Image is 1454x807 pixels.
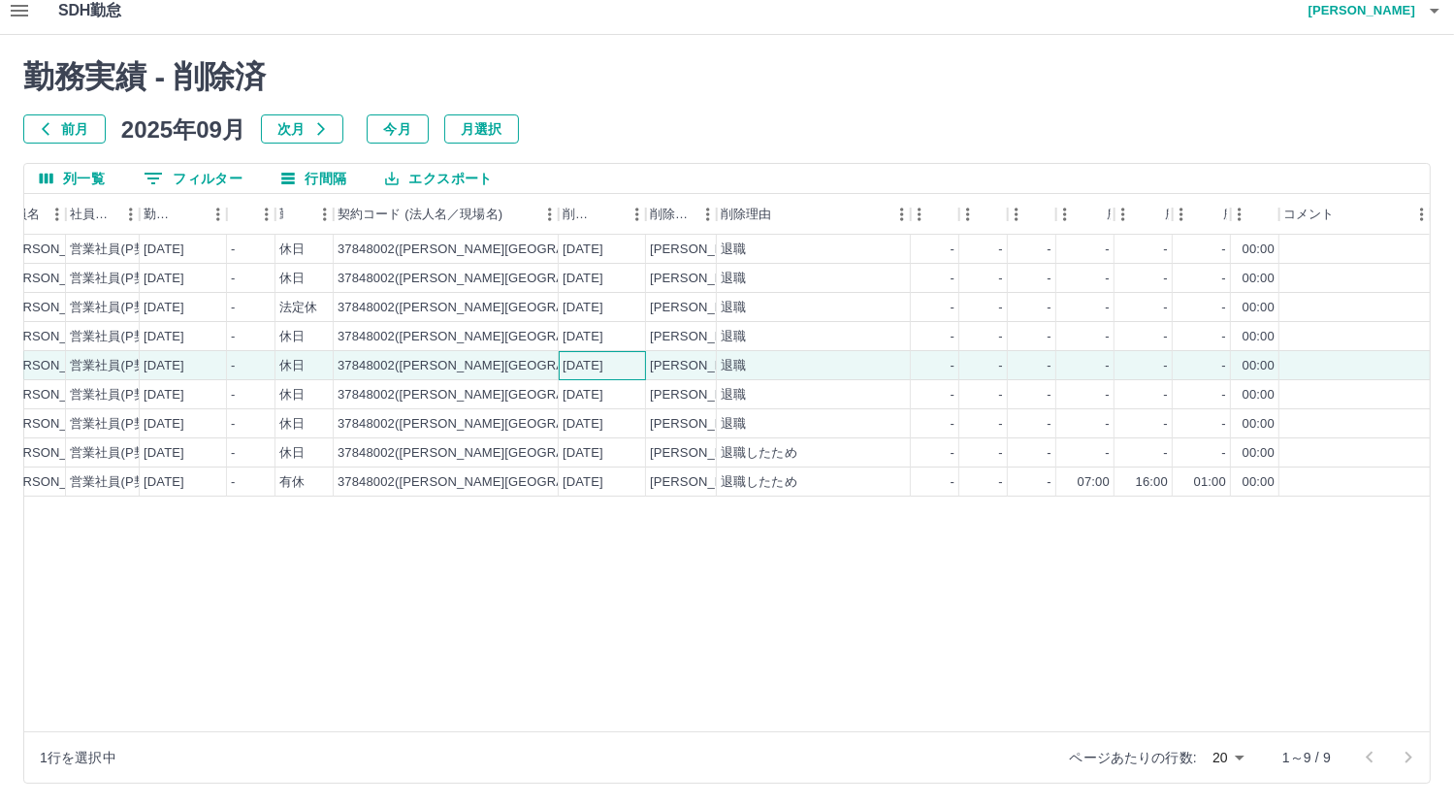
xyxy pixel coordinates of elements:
div: 37848002([PERSON_NAME][GEOGRAPHIC_DATA]／[PERSON_NAME]中学校) [338,241,799,259]
button: ソート [1138,201,1165,228]
div: - [1048,357,1051,375]
button: 前月 [23,114,106,144]
div: [DATE] [144,299,184,317]
div: - [1106,386,1110,404]
div: コメント [1283,194,1335,235]
div: [DATE] [563,241,603,259]
div: - [1048,270,1051,288]
div: コメント [1279,194,1431,235]
div: - [999,386,1003,404]
div: 社員区分 [70,194,116,235]
button: メニュー [1407,200,1437,229]
div: 退職 [721,241,746,259]
button: 月選択 [444,114,519,144]
div: 営業社員(P契約) [70,444,164,463]
button: メニュー [888,200,917,229]
div: [PERSON_NAME] [650,473,756,492]
button: メニュー [694,200,723,229]
div: 休日 [279,357,305,375]
div: [DATE] [563,473,603,492]
p: ページあたりの行数: [1070,748,1197,767]
div: - [999,444,1003,463]
div: 退職 [721,357,746,375]
button: メニュー [310,200,339,229]
button: ソート [231,201,258,228]
div: [DATE] [144,241,184,259]
div: - [1106,270,1110,288]
div: 勤務日 [144,194,177,235]
div: 拘束 [1231,194,1279,235]
div: - [1222,386,1226,404]
button: メニュー [1109,200,1138,229]
div: 20 [1205,744,1251,772]
h2: 勤務実績 - 削除済 [23,58,1431,95]
div: 00:00 [1243,299,1275,317]
div: 退職 [721,328,746,346]
div: [PERSON_NAME] [2,444,108,463]
div: - [1106,357,1110,375]
div: 00:00 [1243,444,1275,463]
div: [PERSON_NAME] [2,241,108,259]
div: 社員区分 [66,194,140,235]
div: 01:00 [1194,473,1226,492]
button: メニュー [1002,200,1031,229]
div: [DATE] [144,270,184,288]
div: 勤務日 [140,194,227,235]
div: - [1048,299,1051,317]
div: 37848002([PERSON_NAME][GEOGRAPHIC_DATA]／[PERSON_NAME]中学校) [338,270,799,288]
div: - [231,299,235,317]
div: [DATE] [563,386,603,404]
div: [PERSON_NAME] [650,444,756,463]
div: [DATE] [144,328,184,346]
button: メニュー [252,200,281,229]
div: - [951,270,954,288]
button: メニュー [1167,200,1196,229]
div: - [999,473,1003,492]
button: ソート [177,201,204,228]
div: 37848002([PERSON_NAME][GEOGRAPHIC_DATA]／[PERSON_NAME]中学校) [338,473,799,492]
button: メニュー [43,200,72,229]
div: 休日 [279,328,305,346]
button: 行間隔 [266,164,362,193]
div: 休日 [279,386,305,404]
div: [DATE] [144,386,184,404]
p: 1～9 / 9 [1282,748,1331,767]
div: - [951,415,954,434]
div: 削除日 [563,194,596,235]
div: 営業社員(P契約) [70,415,164,434]
div: - [1164,415,1168,434]
div: - [999,299,1003,317]
div: 退職したため [721,444,797,463]
div: 00:00 [1243,270,1275,288]
div: 07:00 [1078,473,1110,492]
div: - [1222,444,1226,463]
div: 37848002([PERSON_NAME][GEOGRAPHIC_DATA]／[PERSON_NAME]中学校) [338,444,799,463]
div: [PERSON_NAME] [2,270,108,288]
div: - [999,415,1003,434]
div: 有休 [279,473,305,492]
div: 休日 [279,241,305,259]
button: メニュー [905,200,934,229]
div: - [231,357,235,375]
div: 00:00 [1243,241,1275,259]
div: - [1048,386,1051,404]
div: - [951,241,954,259]
button: 今月 [367,114,429,144]
div: 終業 [959,194,1008,235]
div: 削除理由 [721,194,772,235]
div: - [1164,270,1168,288]
div: - [1164,444,1168,463]
div: - [1164,328,1168,346]
div: [PERSON_NAME] [650,299,756,317]
button: メニュー [623,200,652,229]
div: - [999,241,1003,259]
div: 営業社員(P契約) [70,386,164,404]
div: [DATE] [563,444,603,463]
div: 00:00 [1243,386,1275,404]
div: - [1048,241,1051,259]
div: [DATE] [563,299,603,317]
div: [PERSON_NAME] [2,299,108,317]
button: メニュー [953,200,983,229]
div: [DATE] [144,357,184,375]
button: エクスポート [370,164,507,193]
